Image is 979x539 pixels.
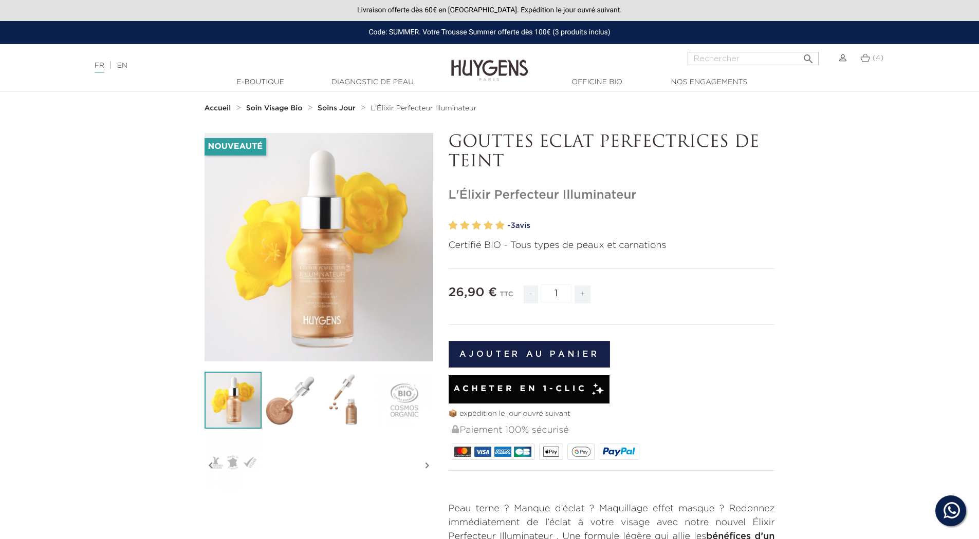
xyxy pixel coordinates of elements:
img: Huygens [451,43,528,83]
p: GOUTTES ECLAT PERFECTRICES DE TEINT [449,133,775,172]
span: - [524,285,538,303]
span: + [575,285,591,303]
div: TTC [500,283,513,311]
label: 3 [472,218,481,233]
p: Certifié BIO - Tous types de peaux et carnations [449,239,775,253]
img: AMEX [494,447,511,457]
p: 📦 expédition le jour ouvré suivant [449,409,775,419]
h1: L'Élixir Perfecteur Illuminateur [449,188,775,203]
strong: Soin Visage Bio [246,105,303,112]
button: Ajouter au panier [449,341,611,368]
a: Accueil [205,104,233,112]
span: (4) [873,54,883,62]
img: MASTERCARD [454,447,471,457]
i:  [802,50,815,62]
i:  [205,440,217,491]
img: Paiement 100% sécurisé [452,425,459,433]
a: Diagnostic de peau [321,77,424,88]
a: -3avis [508,218,775,234]
strong: Soins Jour [318,105,356,112]
label: 4 [484,218,493,233]
span: L'Élixir Perfecteur Illuminateur [371,105,476,112]
img: CB_NATIONALE [514,447,531,457]
a: E-Boutique [209,77,312,88]
input: Rechercher [688,52,819,65]
a: Nos engagements [658,77,761,88]
label: 1 [449,218,458,233]
strong: Accueil [205,105,231,112]
span: 3 [510,222,515,229]
span: 26,90 € [449,286,497,299]
a: Soins Jour [318,104,358,112]
li: Nouveauté [205,138,266,156]
i:  [421,440,433,491]
a: FR [95,62,104,73]
label: 5 [495,218,505,233]
img: google_pay [571,447,591,457]
img: L'Élixir Perfecteur Illuminateur [205,372,262,429]
div: Paiement 100% sécurisé [451,419,775,441]
a: Officine Bio [546,77,649,88]
input: Quantité [541,284,571,302]
img: VISA [474,447,491,457]
div: | [89,60,400,72]
img: apple_pay [543,447,559,457]
button:  [799,49,818,63]
a: (4) [860,54,883,62]
a: EN [117,62,127,69]
a: L'Élixir Perfecteur Illuminateur [371,104,476,112]
label: 2 [460,218,469,233]
a: Soin Visage Bio [246,104,305,112]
